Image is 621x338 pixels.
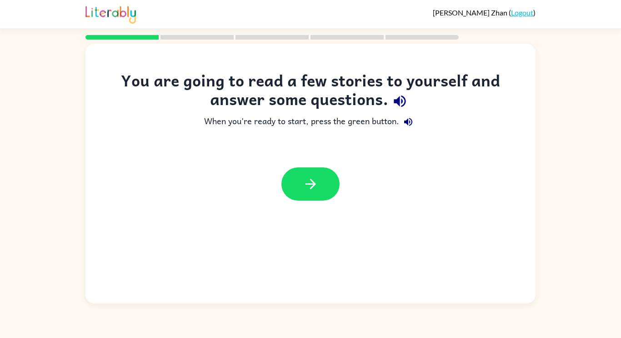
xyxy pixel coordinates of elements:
[433,8,536,17] div: ( )
[511,8,533,17] a: Logout
[104,71,517,113] div: You are going to read a few stories to yourself and answer some questions.
[85,4,136,24] img: Literably
[433,8,509,17] span: [PERSON_NAME] Zhan
[104,113,517,131] div: When you're ready to start, press the green button.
